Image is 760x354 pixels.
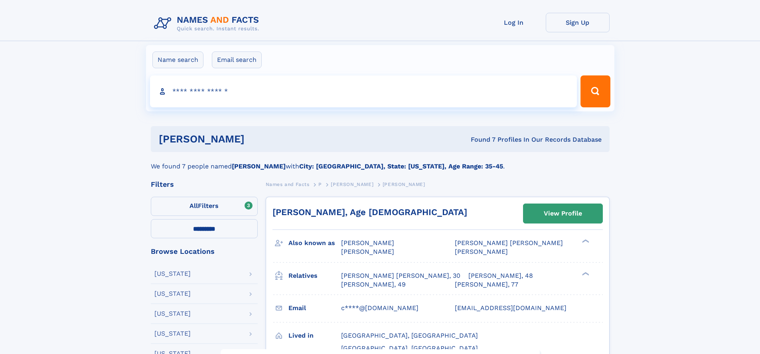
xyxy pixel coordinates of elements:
[232,162,286,170] b: [PERSON_NAME]
[357,135,602,144] div: Found 7 Profiles In Our Records Database
[159,134,358,144] h1: [PERSON_NAME]
[318,179,322,189] a: P
[212,51,262,68] label: Email search
[341,239,394,247] span: [PERSON_NAME]
[455,304,567,312] span: [EMAIL_ADDRESS][DOMAIN_NAME]
[299,162,503,170] b: City: [GEOGRAPHIC_DATA], State: [US_STATE], Age Range: 35-45
[272,207,467,217] a: [PERSON_NAME], Age [DEMOGRAPHIC_DATA]
[288,236,341,250] h3: Also known as
[341,248,394,255] span: [PERSON_NAME]
[482,13,546,32] a: Log In
[151,13,266,34] img: Logo Names and Facts
[151,181,258,188] div: Filters
[331,179,373,189] a: [PERSON_NAME]
[154,271,191,277] div: [US_STATE]
[341,271,460,280] a: [PERSON_NAME] [PERSON_NAME], 30
[318,182,322,187] span: P
[341,280,406,289] a: [PERSON_NAME], 49
[580,75,610,107] button: Search Button
[331,182,373,187] span: [PERSON_NAME]
[523,204,602,223] a: View Profile
[580,271,590,276] div: ❯
[341,332,478,339] span: [GEOGRAPHIC_DATA], [GEOGRAPHIC_DATA]
[455,239,563,247] span: [PERSON_NAME] [PERSON_NAME]
[288,329,341,342] h3: Lived in
[154,310,191,317] div: [US_STATE]
[154,291,191,297] div: [US_STATE]
[468,271,533,280] a: [PERSON_NAME], 48
[544,204,582,223] div: View Profile
[288,269,341,283] h3: Relatives
[154,330,191,337] div: [US_STATE]
[546,13,610,32] a: Sign Up
[455,248,508,255] span: [PERSON_NAME]
[455,280,518,289] a: [PERSON_NAME], 77
[341,344,478,352] span: [GEOGRAPHIC_DATA], [GEOGRAPHIC_DATA]
[580,239,590,244] div: ❯
[152,51,203,68] label: Name search
[151,248,258,255] div: Browse Locations
[266,179,310,189] a: Names and Facts
[190,202,198,210] span: All
[288,301,341,315] h3: Email
[150,75,577,107] input: search input
[151,152,610,171] div: We found 7 people named with .
[383,182,425,187] span: [PERSON_NAME]
[151,197,258,216] label: Filters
